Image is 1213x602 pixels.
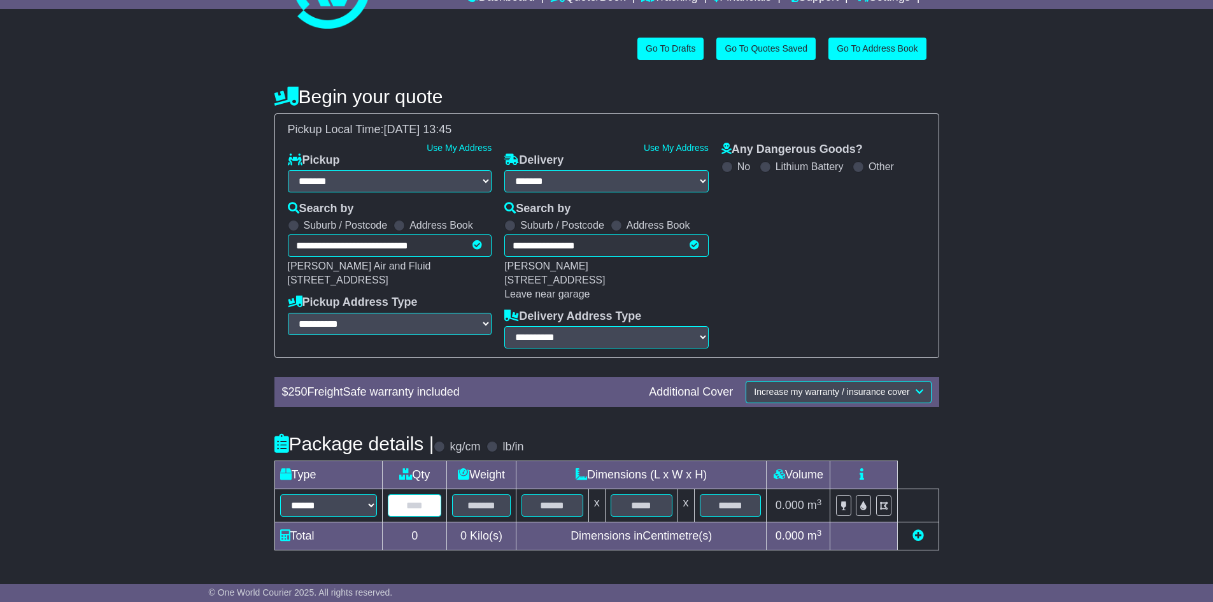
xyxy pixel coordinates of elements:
span: 0.000 [776,529,804,542]
td: x [677,489,694,522]
span: [DATE] 13:45 [384,123,452,136]
h4: Begin your quote [274,86,939,107]
a: Add new item [912,529,924,542]
sup: 3 [817,498,822,507]
label: Delivery Address Type [504,310,641,324]
span: 0.000 [776,499,804,512]
td: Dimensions in Centimetre(s) [516,522,767,550]
span: [STREET_ADDRESS] [288,275,388,285]
td: 0 [383,522,447,550]
label: Other [869,161,894,173]
button: Increase my warranty / insurance cover [746,381,931,403]
span: 0 [460,529,467,542]
label: Pickup Address Type [288,296,418,310]
label: Lithium Battery [776,161,844,173]
a: Go To Quotes Saved [716,38,816,60]
div: $ FreightSafe warranty included [276,385,643,399]
h4: Package details | [274,433,434,454]
label: Address Book [627,219,690,231]
div: Additional Cover [642,385,739,399]
span: © One World Courier 2025. All rights reserved. [209,587,393,598]
label: Address Book [409,219,473,231]
td: Weight [447,461,516,489]
a: Go To Drafts [637,38,704,60]
td: x [588,489,605,522]
td: Total [274,522,383,550]
label: Suburb / Postcode [520,219,604,231]
label: No [737,161,750,173]
label: Search by [504,202,571,216]
span: 250 [288,385,308,398]
td: Dimensions (L x W x H) [516,461,767,489]
label: Suburb / Postcode [304,219,388,231]
div: Pickup Local Time: [281,123,932,137]
a: Use My Address [644,143,709,153]
label: Pickup [288,154,340,168]
span: m [807,529,822,542]
label: Any Dangerous Goods? [721,143,863,157]
td: Type [274,461,383,489]
span: m [807,499,822,512]
span: [PERSON_NAME] [504,261,588,271]
sup: 3 [817,528,822,538]
span: [PERSON_NAME] Air and Fluid [288,261,431,271]
span: Increase my warranty / insurance cover [754,387,909,397]
td: Qty [383,461,447,489]
a: Go To Address Book [828,38,926,60]
span: [STREET_ADDRESS] [504,275,605,285]
td: Kilo(s) [447,522,516,550]
label: lb/in [502,440,523,454]
span: Leave near garage [504,289,590,299]
label: Delivery [504,154,564,168]
label: Search by [288,202,354,216]
label: kg/cm [450,440,480,454]
td: Volume [767,461,830,489]
a: Use My Address [427,143,492,153]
